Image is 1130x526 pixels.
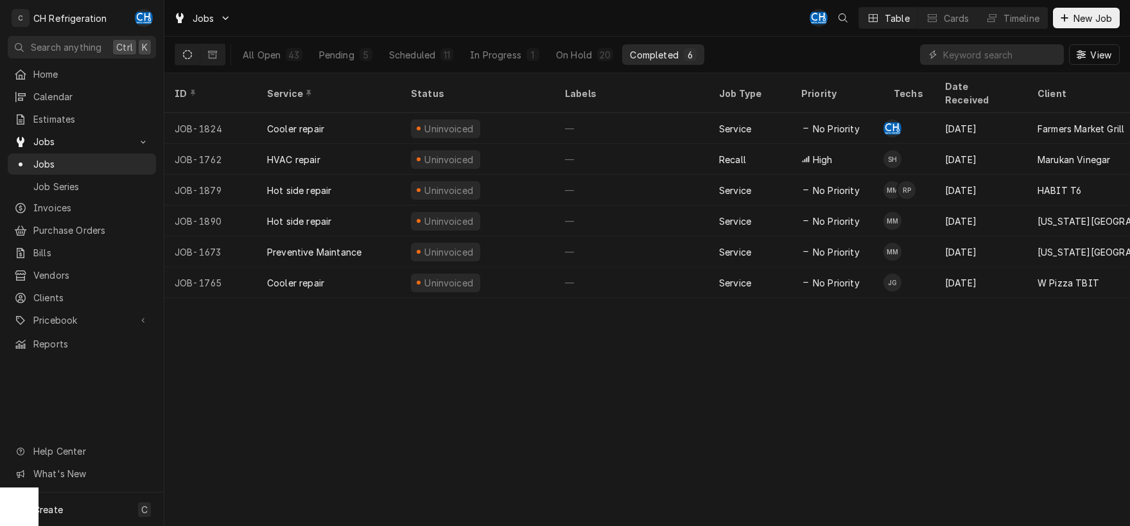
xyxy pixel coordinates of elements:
span: Vendors [33,268,150,282]
div: Date Received [945,80,1014,107]
div: 20 [600,48,611,62]
div: [DATE] [935,236,1027,267]
a: Bills [8,242,156,263]
div: Uninvoiced [423,215,475,228]
div: Priority [801,87,871,100]
span: No Priority [813,276,860,290]
span: Create [33,504,63,515]
div: 43 [288,48,299,62]
div: RP [898,181,916,199]
a: Jobs [8,153,156,175]
div: ID [175,87,244,100]
span: K [142,40,148,54]
div: [DATE] [935,144,1027,175]
button: Open search [833,8,853,28]
div: Cooler repair [267,276,324,290]
div: Ruben Perez's Avatar [898,181,916,199]
div: Uninvoiced [423,245,475,259]
div: [DATE] [935,267,1027,298]
div: SH [883,150,901,168]
span: Estimates [33,112,150,126]
div: Timeline [1004,12,1039,25]
div: [DATE] [935,206,1027,236]
div: CH [883,119,901,137]
div: JG [883,274,901,292]
div: Service [719,184,751,197]
div: Status [411,87,542,100]
div: JOB-1824 [164,113,257,144]
span: Jobs [33,157,150,171]
a: Go to Help Center [8,441,156,462]
div: Service [719,215,751,228]
div: Moises Melena's Avatar [883,212,901,230]
a: Reports [8,333,156,355]
div: MM [883,212,901,230]
button: New Job [1053,8,1120,28]
a: Go to What's New [8,463,156,484]
div: 5 [362,48,370,62]
div: C [12,9,30,27]
span: No Priority [813,245,860,259]
div: Service [719,276,751,290]
a: Go to Pricebook [8,310,156,331]
a: Purchase Orders [8,220,156,241]
div: Scheduled [389,48,435,62]
div: JOB-1879 [164,175,257,206]
div: Chris Hiraga's Avatar [135,9,153,27]
div: Job Type [719,87,781,100]
a: Go to Jobs [8,131,156,152]
div: CH Refrigeration [33,12,107,25]
div: JOB-1765 [164,267,257,298]
div: Table [885,12,910,25]
div: Josh Galindo's Avatar [883,274,901,292]
span: C [141,503,148,516]
div: Uninvoiced [423,122,475,136]
div: On Hold [556,48,592,62]
div: Moises Melena's Avatar [883,181,901,199]
span: Purchase Orders [33,224,150,237]
a: Invoices [8,197,156,218]
div: Hot side repair [267,184,331,197]
span: Invoices [33,201,150,215]
button: View [1069,44,1120,65]
span: Search anything [31,40,101,54]
div: [DATE] [935,113,1027,144]
div: Service [719,122,751,136]
div: Hot side repair [267,215,331,228]
span: No Priority [813,215,860,228]
div: — [555,175,709,206]
div: CH [135,9,153,27]
input: Keyword search [943,44,1057,65]
span: Pricebook [33,313,130,327]
span: No Priority [813,122,860,136]
div: Uninvoiced [423,184,475,197]
span: High [813,153,833,166]
span: No Priority [813,184,860,197]
a: Job Series [8,176,156,197]
div: Service [267,87,388,100]
div: MM [883,181,901,199]
a: Go to Jobs [168,8,236,29]
div: Pending [319,48,354,62]
div: Uninvoiced [423,153,475,166]
a: Estimates [8,109,156,130]
a: Calendar [8,86,156,107]
div: Service [719,245,751,259]
div: Marukan Vinegar [1038,153,1110,166]
span: Clients [33,291,150,304]
div: Labels [565,87,699,100]
div: JOB-1762 [164,144,257,175]
span: New Job [1071,12,1115,25]
div: [DATE] [935,175,1027,206]
div: 11 [443,48,451,62]
div: Preventive Maintance [267,245,361,259]
span: Home [33,67,150,81]
div: — [555,267,709,298]
div: Techs [894,87,925,100]
span: Job Series [33,180,150,193]
div: Recall [719,153,746,166]
span: Reports [33,337,150,351]
div: W Pizza TBIT [1038,276,1099,290]
div: In Progress [470,48,521,62]
div: Farmers Market Grill [1038,122,1124,136]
